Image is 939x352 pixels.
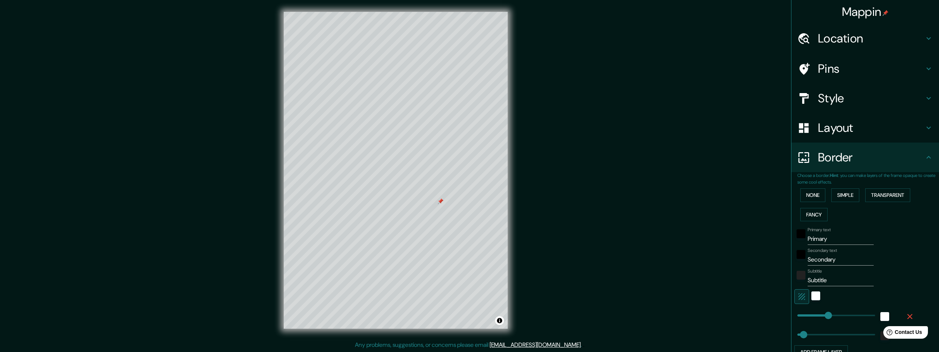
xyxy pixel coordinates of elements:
[831,188,859,202] button: Simple
[797,271,805,280] button: color-222222
[808,247,837,254] label: Secondary text
[800,208,828,222] button: Fancy
[818,120,924,135] h4: Layout
[582,341,583,349] div: .
[873,323,931,344] iframe: Help widget launcher
[495,316,504,325] button: Toggle attribution
[791,83,939,113] div: Style
[797,250,805,259] button: black
[791,54,939,83] div: Pins
[818,31,924,46] h4: Location
[818,91,924,106] h4: Style
[880,312,889,321] button: white
[800,188,825,202] button: None
[808,227,831,233] label: Primary text
[808,268,822,274] label: Subtitle
[797,172,939,185] p: Choose a border. : you can make layers of the frame opaque to create some cool effects.
[355,341,582,349] p: Any problems, suggestions, or concerns please email .
[791,113,939,143] div: Layout
[791,143,939,172] div: Border
[797,229,805,238] button: black
[583,341,584,349] div: .
[490,341,581,349] a: [EMAIL_ADDRESS][DOMAIN_NAME]
[811,291,820,300] button: white
[842,4,889,19] h4: Mappin
[818,61,924,76] h4: Pins
[883,10,888,16] img: pin-icon.png
[791,24,939,53] div: Location
[830,172,838,178] b: Hint
[818,150,924,165] h4: Border
[865,188,910,202] button: Transparent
